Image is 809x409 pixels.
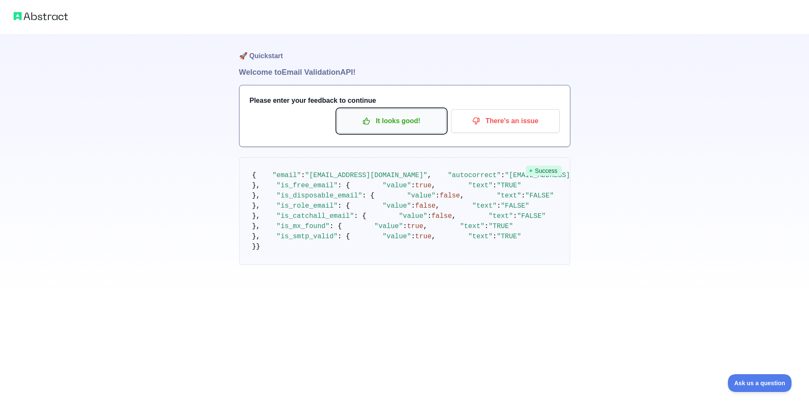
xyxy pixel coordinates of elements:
[517,212,546,220] span: "FALSE"
[330,223,342,230] span: : {
[457,114,553,128] p: There's an issue
[383,233,411,240] span: "value"
[383,202,411,210] span: "value"
[472,202,497,210] span: "text"
[468,182,493,189] span: "text"
[411,202,415,210] span: :
[305,172,427,179] span: "[EMAIL_ADDRESS][DOMAIN_NAME]"
[276,223,330,230] span: "is_mx_found"
[252,172,257,179] span: {
[383,182,411,189] span: "value"
[436,192,440,200] span: :
[415,182,431,189] span: true
[337,109,446,133] button: It looks good!
[338,202,350,210] span: : {
[728,374,792,392] iframe: Toggle Customer Support
[451,109,560,133] button: There's an issue
[407,192,435,200] span: "value"
[427,212,431,220] span: :
[411,233,415,240] span: :
[497,192,521,200] span: "text"
[505,172,627,179] span: "[EMAIL_ADDRESS][DOMAIN_NAME]"
[431,182,436,189] span: ,
[431,212,452,220] span: false
[526,166,562,176] span: Success
[250,96,560,106] h3: Please enter your feedback to continue
[431,233,436,240] span: ,
[276,233,338,240] span: "is_smtp_valid"
[501,172,505,179] span: :
[276,212,354,220] span: "is_catchall_email"
[362,192,375,200] span: : {
[14,10,68,22] img: Abstract logo
[301,172,305,179] span: :
[354,212,366,220] span: : {
[460,223,485,230] span: "text"
[415,233,431,240] span: true
[488,223,513,230] span: "TRUE"
[276,182,338,189] span: "is_free_email"
[276,202,338,210] span: "is_role_email"
[375,223,403,230] span: "value"
[407,223,423,230] span: true
[399,212,427,220] span: "value"
[276,192,362,200] span: "is_disposable_email"
[501,202,529,210] span: "FALSE"
[460,192,464,200] span: ,
[427,172,431,179] span: ,
[497,202,501,210] span: :
[239,34,570,66] h1: 🚀 Quickstart
[525,192,554,200] span: "FALSE"
[448,172,501,179] span: "autocorrect"
[344,114,440,128] p: It looks good!
[521,192,525,200] span: :
[423,223,428,230] span: ,
[493,182,497,189] span: :
[436,202,440,210] span: ,
[338,182,350,189] span: : {
[488,212,513,220] span: "text"
[497,182,521,189] span: "TRUE"
[338,233,350,240] span: : {
[468,233,493,240] span: "text"
[452,212,456,220] span: ,
[493,233,497,240] span: :
[485,223,489,230] span: :
[497,233,521,240] span: "TRUE"
[411,182,415,189] span: :
[415,202,436,210] span: false
[513,212,517,220] span: :
[239,66,570,78] h1: Welcome to Email Validation API!
[273,172,301,179] span: "email"
[403,223,407,230] span: :
[440,192,460,200] span: false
